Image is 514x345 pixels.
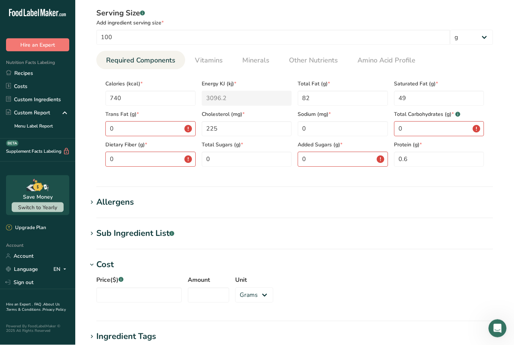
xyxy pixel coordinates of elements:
[6,109,50,117] div: Custom Report
[21,4,33,16] img: Profile image for LIA
[96,276,182,285] label: Price($)
[44,155,141,170] button: How do I create a Nutrition label
[394,111,484,119] span: Total Carbohydrates (g)
[202,111,292,119] span: Cholesterol (mg)
[23,193,53,201] div: Save Money
[118,3,132,17] button: Home
[53,237,141,252] button: Do you offer API integrations
[96,228,174,240] div: Sub Ingredient List
[6,302,33,307] a: Hire an Expert .
[6,263,38,276] a: Language
[106,56,175,66] span: Required Components
[36,9,94,17] p: The team can also help
[202,141,292,149] span: Total Sugars (g)
[298,80,388,88] span: Total Fat (g)
[6,324,69,333] div: Powered By FoodLabelMaker © 2025 All Rights Reserved
[96,19,493,27] div: Add ingredient serving size
[18,204,57,211] span: Switch to Yearly
[50,137,141,152] button: Are you regulatory compliant?
[96,331,156,343] div: Ingredient Tags
[36,4,46,9] h1: LIA
[235,276,273,285] label: Unit
[394,80,484,88] span: Saturated Fat (g)
[96,8,493,19] div: Serving Size
[242,56,269,66] span: Minerals
[53,265,69,274] div: EN
[394,141,484,149] span: Protein (g)
[195,56,223,66] span: Vitamins
[6,302,60,312] a: About Us .
[6,140,18,146] div: BETA
[51,118,141,133] button: Chat with a product specialist
[96,30,450,45] input: Type your serving size here
[75,193,141,208] button: Can I hire an expert?
[289,56,338,66] span: Other Nutrients
[12,48,117,85] div: Thanks for visiting [DOMAIN_NAME]! Select from our common questions below or send us a message to...
[357,56,415,66] span: Amino Acid Profile
[96,259,114,271] div: Cost
[6,43,123,89] div: Thanks for visiting [DOMAIN_NAME]!Select from our common questions below or send us a message to ...
[6,43,144,106] div: LIA says…
[67,174,141,189] button: Help me choose a plan!
[12,91,40,95] div: LIA • [DATE]
[298,111,388,119] span: Sodium (mg)
[298,141,388,149] span: Added Sugars (g)
[188,276,229,285] label: Amount
[488,319,506,337] iframe: Intercom live chat
[5,3,19,17] button: go back
[105,141,196,149] span: Dietary Fiber (g)
[6,224,46,232] div: Upgrade Plan
[132,3,146,17] div: Close
[96,196,134,209] div: Allergens
[6,38,69,52] button: Hire an Expert
[202,80,292,88] span: Energy KJ (kj)
[10,212,141,234] button: Can I import my recipes & Ingredients from another software?
[34,302,43,307] a: FAQ .
[12,202,64,212] button: Switch to Yearly
[105,111,196,119] span: Trans Fat (g)
[105,80,196,88] span: Calories (kcal)
[6,307,43,312] a: Terms & Conditions .
[43,307,66,312] a: Privacy Policy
